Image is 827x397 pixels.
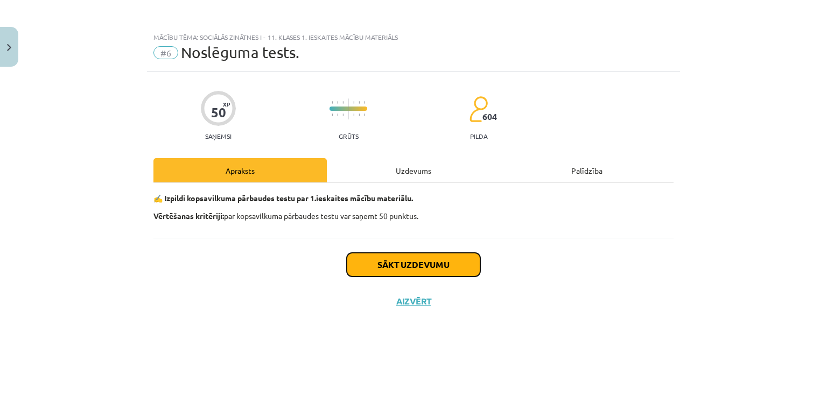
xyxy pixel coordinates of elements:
img: icon-short-line-57e1e144782c952c97e751825c79c345078a6d821885a25fce030b3d8c18986b.svg [364,101,365,104]
img: icon-short-line-57e1e144782c952c97e751825c79c345078a6d821885a25fce030b3d8c18986b.svg [332,101,333,104]
div: Apraksts [153,158,327,182]
b: ✍️ Izpildi kopsavilkuma pārbaudes testu par 1.ieskaites mācību materiālu. [153,193,413,203]
img: icon-short-line-57e1e144782c952c97e751825c79c345078a6d821885a25fce030b3d8c18986b.svg [342,101,344,104]
div: Mācību tēma: Sociālās zinātnes i - 11. klases 1. ieskaites mācību materiāls [153,33,674,41]
img: icon-short-line-57e1e144782c952c97e751825c79c345078a6d821885a25fce030b3d8c18986b.svg [337,114,338,116]
img: icon-close-lesson-0947bae3869378f0d4975bcd49f059093ad1ed9edebbc8119c70593378902aed.svg [7,44,11,51]
span: 604 [482,112,497,122]
p: pilda [470,132,487,140]
div: Palīdzība [500,158,674,182]
span: Noslēguma tests. [181,44,299,61]
p: Saņemsi [201,132,236,140]
img: icon-short-line-57e1e144782c952c97e751825c79c345078a6d821885a25fce030b3d8c18986b.svg [359,114,360,116]
img: students-c634bb4e5e11cddfef0936a35e636f08e4e9abd3cc4e673bd6f9a4125e45ecb1.svg [469,96,488,123]
p: Grūts [339,132,359,140]
img: icon-short-line-57e1e144782c952c97e751825c79c345078a6d821885a25fce030b3d8c18986b.svg [353,101,354,104]
img: icon-short-line-57e1e144782c952c97e751825c79c345078a6d821885a25fce030b3d8c18986b.svg [332,114,333,116]
div: Uzdevums [327,158,500,182]
strong: Vērtēšanas kritēriji: [153,211,224,221]
span: #6 [153,46,178,59]
img: icon-short-line-57e1e144782c952c97e751825c79c345078a6d821885a25fce030b3d8c18986b.svg [337,101,338,104]
img: icon-short-line-57e1e144782c952c97e751825c79c345078a6d821885a25fce030b3d8c18986b.svg [353,114,354,116]
img: icon-short-line-57e1e144782c952c97e751825c79c345078a6d821885a25fce030b3d8c18986b.svg [364,114,365,116]
p: par kopsavilkuma pārbaudes testu var saņemt 50 punktus. [153,210,674,222]
img: icon-short-line-57e1e144782c952c97e751825c79c345078a6d821885a25fce030b3d8c18986b.svg [359,101,360,104]
span: XP [223,101,230,107]
button: Aizvērt [393,296,434,307]
img: icon-long-line-d9ea69661e0d244f92f715978eff75569469978d946b2353a9bb055b3ed8787d.svg [348,98,349,119]
img: icon-short-line-57e1e144782c952c97e751825c79c345078a6d821885a25fce030b3d8c18986b.svg [342,114,344,116]
div: 50 [211,105,226,120]
button: Sākt uzdevumu [347,253,480,277]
